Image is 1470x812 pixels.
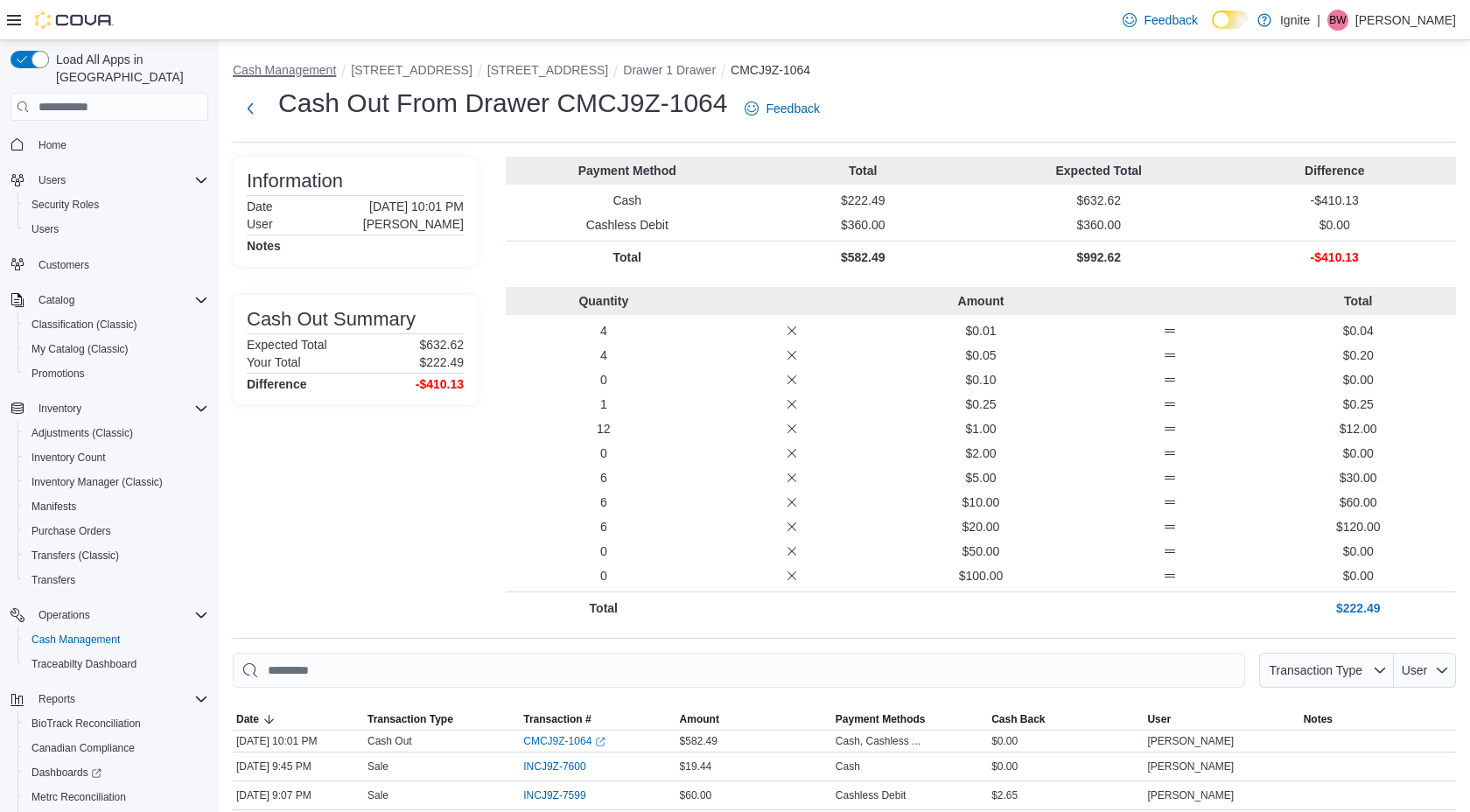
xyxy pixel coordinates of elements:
p: $222.49 [419,355,464,369]
a: Customers [31,255,96,276]
span: Purchase Orders [31,524,111,538]
p: Total [513,599,695,617]
span: Transaction # [523,712,591,726]
p: 4 [513,322,695,339]
h6: Date [247,199,273,213]
p: Total [749,162,978,179]
button: Promotions [17,361,215,386]
span: Date [236,712,259,726]
button: Metrc Reconciliation [17,785,215,809]
span: Catalog [38,293,74,307]
a: Canadian Compliance [24,738,142,759]
span: Users [24,219,208,240]
span: Users [31,222,59,236]
span: Adjustments (Classic) [24,423,208,444]
p: $0.00 [1267,542,1449,560]
span: BioTrack Reconciliation [24,713,208,734]
p: $2.00 [890,444,1072,462]
p: $582.49 [749,248,978,266]
span: Transaction Type [367,712,453,726]
button: Users [31,170,73,191]
span: My Catalog (Classic) [31,342,129,356]
span: Feedback [766,100,819,117]
button: Traceabilty Dashboard [17,652,215,676]
span: Traceabilty Dashboard [31,657,136,671]
span: BioTrack Reconciliation [31,717,141,731]
button: Payment Methods [832,709,988,730]
button: [STREET_ADDRESS] [487,63,608,77]
button: Catalog [31,290,81,311]
button: My Catalog (Classic) [17,337,215,361]
span: Payment Methods [836,712,926,726]
p: | [1317,10,1320,31]
span: Classification (Classic) [24,314,208,335]
span: Security Roles [24,194,208,215]
a: Feedback [1116,3,1204,38]
div: Betty Wilson [1327,10,1348,31]
span: INCJ9Z-7599 [523,788,585,802]
span: Metrc Reconciliation [31,790,126,804]
button: Operations [3,603,215,627]
a: Feedback [738,91,826,126]
a: Inventory Count [24,447,113,468]
span: Canadian Compliance [24,738,208,759]
a: Dashboards [17,760,215,785]
button: Next [233,91,268,126]
span: [PERSON_NAME] [1147,759,1234,773]
span: Cash Back [991,712,1045,726]
span: Load All Apps in [GEOGRAPHIC_DATA] [49,51,208,86]
p: $20.00 [890,518,1072,535]
p: 4 [513,346,695,364]
p: [PERSON_NAME] [363,217,464,231]
p: 1 [513,395,695,413]
div: [DATE] 9:45 PM [233,756,364,777]
a: Metrc Reconciliation [24,787,133,808]
h4: Difference [247,377,306,391]
p: $992.62 [984,248,1214,266]
p: 0 [513,542,695,560]
p: $222.49 [1267,599,1449,617]
p: 6 [513,518,695,535]
p: 6 [513,493,695,511]
a: Home [31,135,73,156]
button: Users [3,168,215,192]
button: Classification (Classic) [17,312,215,337]
p: Quantity [513,292,695,310]
p: $0.25 [1267,395,1449,413]
button: Users [17,217,215,241]
button: [STREET_ADDRESS] [351,63,472,77]
button: Cash Management [233,63,336,77]
p: $0.04 [1267,322,1449,339]
p: $10.00 [890,493,1072,511]
span: Home [31,133,208,155]
a: Purchase Orders [24,521,118,542]
span: User [1402,663,1428,677]
span: Transfers [24,570,208,591]
p: $120.00 [1267,518,1449,535]
div: Cash [836,759,860,773]
button: Adjustments (Classic) [17,421,215,445]
button: Customers [3,252,215,277]
p: $12.00 [1267,420,1449,437]
button: Manifests [17,494,215,519]
button: User [1144,709,1299,730]
button: Amount [676,709,832,730]
button: User [1394,653,1456,688]
p: 6 [513,469,695,486]
button: Reports [31,689,82,710]
span: Promotions [24,363,208,384]
h3: Information [247,171,343,192]
span: Inventory Manager (Classic) [31,475,163,489]
input: Dark Mode [1212,10,1249,29]
p: Amount [890,292,1072,310]
span: $60.00 [680,788,712,802]
p: $5.00 [890,469,1072,486]
span: $0.00 [991,759,1018,773]
button: Inventory Manager (Classic) [17,470,215,494]
p: Cash Out [367,734,412,748]
p: $632.62 [419,338,464,352]
button: Cash Back [988,709,1144,730]
a: Users [24,219,66,240]
span: Operations [38,608,90,622]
